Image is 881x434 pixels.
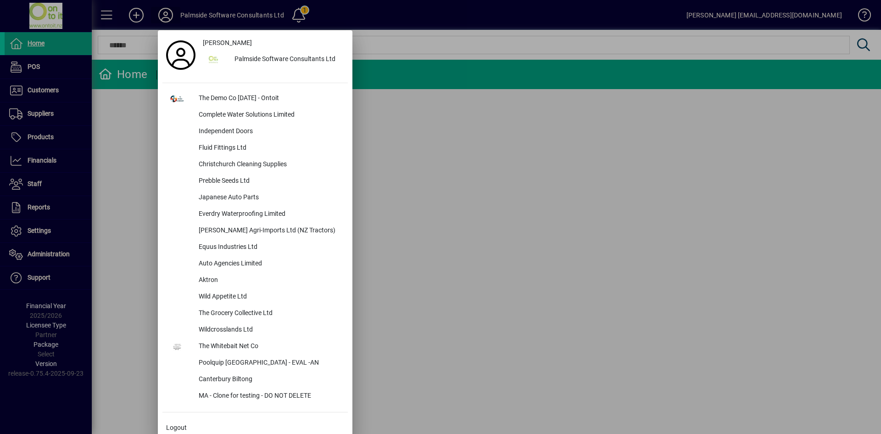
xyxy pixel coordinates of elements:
button: Wild Appetite Ltd [162,289,348,305]
div: [PERSON_NAME] Agri-Imports Ltd (NZ Tractors) [191,223,348,239]
div: Everdry Waterproofing Limited [191,206,348,223]
div: Independent Doors [191,124,348,140]
button: Everdry Waterproofing Limited [162,206,348,223]
button: Christchurch Cleaning Supplies [162,157,348,173]
button: The Whitebait Net Co [162,338,348,355]
div: Wild Appetite Ltd [191,289,348,305]
div: Christchurch Cleaning Supplies [191,157,348,173]
button: Fluid Fittings Ltd [162,140,348,157]
a: [PERSON_NAME] [199,35,348,51]
div: The Whitebait Net Co [191,338,348,355]
div: Canterbury Biltong [191,372,348,388]
div: Wildcrosslands Ltd [191,322,348,338]
div: Auto Agencies Limited [191,256,348,272]
button: Prebble Seeds Ltd [162,173,348,190]
span: [PERSON_NAME] [203,38,252,48]
div: The Demo Co [DATE] - Ontoit [191,90,348,107]
div: The Grocery Collective Ltd [191,305,348,322]
button: The Demo Co [DATE] - Ontoit [162,90,348,107]
div: Palmside Software Consultants Ltd [227,51,348,68]
button: Japanese Auto Parts [162,190,348,206]
div: Poolquip [GEOGRAPHIC_DATA] - EVAL -AN [191,355,348,372]
button: The Grocery Collective Ltd [162,305,348,322]
button: Equus Industries Ltd [162,239,348,256]
div: Prebble Seeds Ltd [191,173,348,190]
div: Aktron [191,272,348,289]
span: Logout [166,423,187,433]
div: MA - Clone for testing - DO NOT DELETE [191,388,348,405]
div: Japanese Auto Parts [191,190,348,206]
button: Auto Agencies Limited [162,256,348,272]
button: MA - Clone for testing - DO NOT DELETE [162,388,348,405]
button: Wildcrosslands Ltd [162,322,348,338]
div: Fluid Fittings Ltd [191,140,348,157]
a: Profile [162,47,199,63]
button: Aktron [162,272,348,289]
button: Canterbury Biltong [162,372,348,388]
button: Poolquip [GEOGRAPHIC_DATA] - EVAL -AN [162,355,348,372]
div: Complete Water Solutions Limited [191,107,348,124]
button: [PERSON_NAME] Agri-Imports Ltd (NZ Tractors) [162,223,348,239]
div: Equus Industries Ltd [191,239,348,256]
button: Complete Water Solutions Limited [162,107,348,124]
button: Palmside Software Consultants Ltd [199,51,348,68]
button: Independent Doors [162,124,348,140]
